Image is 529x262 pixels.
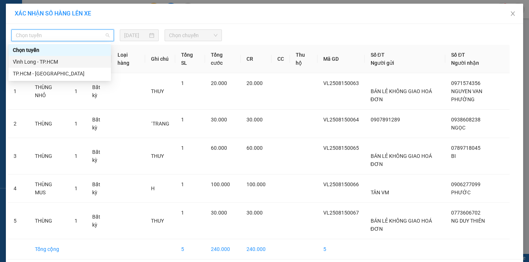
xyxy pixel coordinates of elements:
[86,138,112,174] td: Bất kỳ
[86,110,112,138] td: Bất kỳ
[29,110,69,138] td: THÙNG
[16,30,109,41] span: Chọn tuyến
[371,88,432,102] span: BÁN LẺ KHÔNG GIAO HOÁ ĐƠN
[29,138,69,174] td: THÙNG
[451,218,485,224] span: NG DUY THIÊN
[29,73,69,110] td: THÙNG NHỎ
[371,153,432,167] span: BÁN LẺ KHÔNG GIAO HOÁ ĐƠN
[317,45,365,73] th: Mã GD
[371,52,385,58] span: Số ĐT
[323,80,359,86] span: VL2508150063
[211,210,227,216] span: 30.000
[8,203,29,239] td: 5
[75,153,78,159] span: 1
[86,73,112,110] td: Bất kỳ
[451,145,481,151] span: 0789718045
[241,239,271,259] td: 240.000
[8,45,29,73] th: STT
[181,117,184,123] span: 1
[8,68,111,79] div: TP.HCM - Vĩnh Long
[181,181,184,187] span: 1
[371,117,400,123] span: 0907891289
[246,117,263,123] span: 30.000
[451,88,482,102] span: NGUYEN VAN PHƯỜNG
[151,121,169,127] span: `TRANG
[323,210,359,216] span: VL2508150067
[181,80,184,86] span: 1
[175,45,205,73] th: Tổng SL
[75,218,78,224] span: 1
[13,70,107,78] div: TP.HCM - [GEOGRAPHIC_DATA]
[510,11,516,17] span: close
[151,218,164,224] span: THUY
[323,145,359,151] span: VL2508150065
[211,145,227,151] span: 60.000
[151,88,164,94] span: THUY
[29,203,69,239] td: THÙNG
[205,45,241,73] th: Tổng cước
[451,190,471,195] span: PHƯỚC
[13,58,107,66] div: Vĩnh Long - TP.HCM
[246,145,263,151] span: 60.000
[241,45,271,73] th: CR
[75,121,78,127] span: 1
[246,181,266,187] span: 100.000
[75,88,78,94] span: 1
[451,181,481,187] span: 0906277099
[205,239,241,259] td: 240.000
[8,56,111,68] div: Vĩnh Long - TP.HCM
[211,117,227,123] span: 30.000
[151,153,164,159] span: THUY
[13,46,107,54] div: Chọn tuyến
[317,239,365,259] td: 5
[29,174,69,203] td: THÙNG MUS
[290,45,317,73] th: Thu hộ
[371,218,432,232] span: BÁN LẺ KHÔNG GIAO HOÁ ĐƠN
[175,239,205,259] td: 5
[15,10,91,17] span: XÁC NHẬN SỐ HÀNG LÊN XE
[451,153,456,159] span: BI
[8,110,29,138] td: 2
[124,31,148,39] input: 15/08/2025
[246,80,263,86] span: 20.000
[112,45,145,73] th: Loại hàng
[8,138,29,174] td: 3
[86,174,112,203] td: Bất kỳ
[181,145,184,151] span: 1
[145,45,175,73] th: Ghi chú
[451,52,465,58] span: Số ĐT
[8,44,111,56] div: Chọn tuyến
[151,185,155,191] span: H
[451,60,479,66] span: Người nhận
[246,210,263,216] span: 30.000
[371,190,389,195] span: TÂN VM
[29,239,69,259] td: Tổng cộng
[323,117,359,123] span: VL2508150064
[8,73,29,110] td: 1
[451,210,481,216] span: 0773606702
[451,125,465,131] span: NGỌC
[211,80,227,86] span: 20.000
[75,185,78,191] span: 1
[503,4,523,24] button: Close
[211,181,230,187] span: 100.000
[451,80,481,86] span: 0971574356
[169,30,217,41] span: Chọn chuyến
[271,45,290,73] th: CC
[371,60,394,66] span: Người gửi
[86,203,112,239] td: Bất kỳ
[181,210,184,216] span: 1
[451,117,481,123] span: 0938608238
[8,174,29,203] td: 4
[323,181,359,187] span: VL2508150066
